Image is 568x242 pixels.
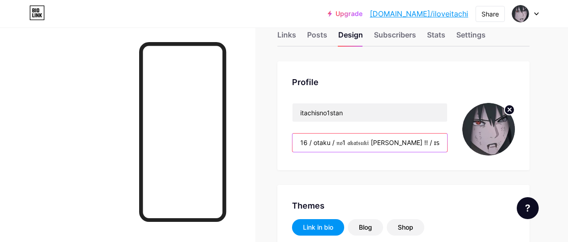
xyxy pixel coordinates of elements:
[512,5,529,22] img: ELLA MARIE FNAF!!!!!!!!
[427,29,445,46] div: Stats
[359,223,372,232] div: Blog
[374,29,416,46] div: Subscribers
[398,223,413,232] div: Shop
[370,8,468,19] a: [DOMAIN_NAME]/iloveitachi
[456,29,486,46] div: Settings
[292,76,515,88] div: Profile
[307,29,327,46] div: Posts
[277,29,296,46] div: Links
[292,103,447,122] input: Name
[328,10,362,17] a: Upgrade
[338,29,363,46] div: Design
[292,134,447,152] input: Bio
[481,9,499,19] div: Share
[303,223,333,232] div: Link in bio
[292,199,515,212] div: Themes
[462,103,515,156] img: ELLA MARIE FNAF!!!!!!!!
